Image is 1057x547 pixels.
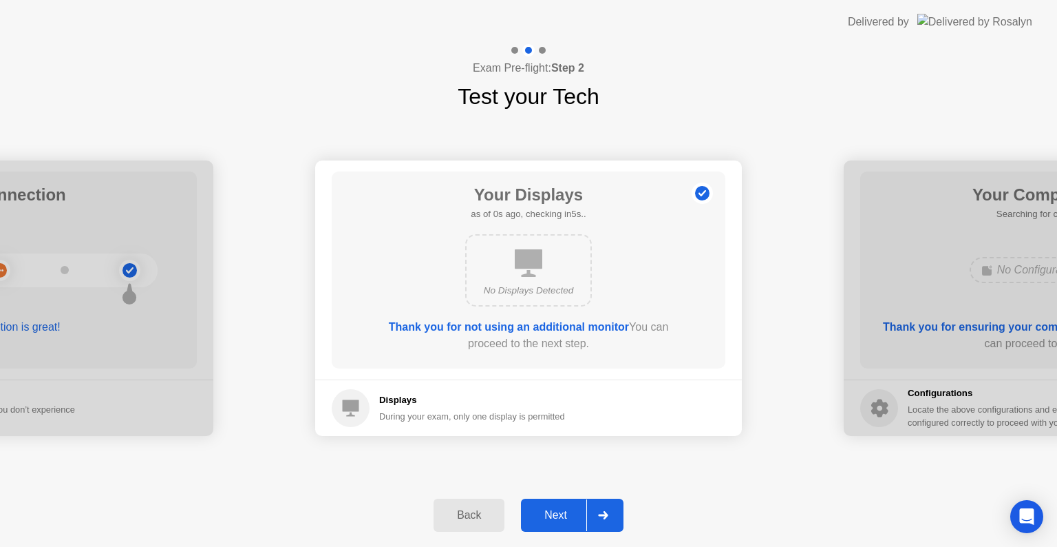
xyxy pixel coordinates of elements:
h1: Your Displays [471,183,586,207]
h1: Test your Tech [458,80,599,113]
button: Next [521,499,623,532]
div: Back [438,509,500,522]
b: Step 2 [551,62,584,74]
button: Back [434,499,504,532]
div: Delivered by [848,14,909,30]
h5: as of 0s ago, checking in5s.. [471,207,586,221]
img: Delivered by Rosalyn [917,14,1032,30]
b: Thank you for not using an additional monitor [389,321,629,333]
div: No Displays Detected [478,284,579,298]
div: Open Intercom Messenger [1010,500,1043,533]
div: Next [525,509,586,522]
h4: Exam Pre-flight: [473,60,584,76]
h5: Displays [379,393,565,407]
div: You can proceed to the next step. [371,319,686,352]
div: During your exam, only one display is permitted [379,410,565,423]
